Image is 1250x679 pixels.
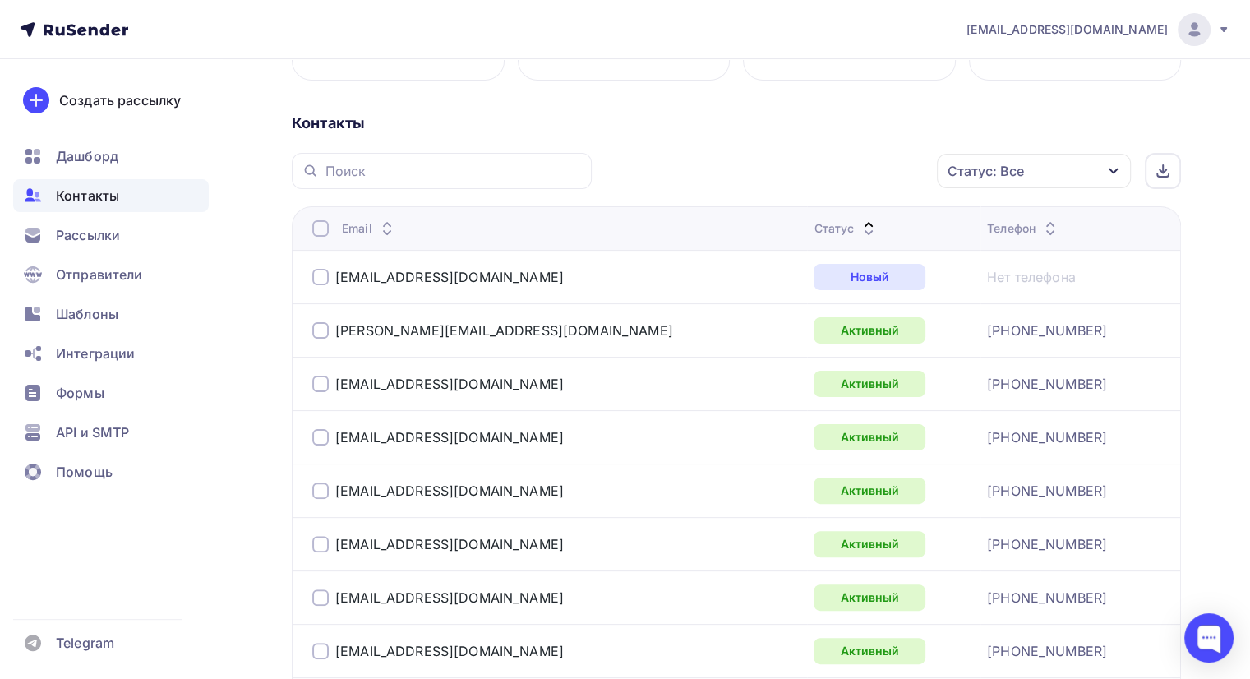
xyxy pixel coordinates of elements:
[948,161,1024,181] div: Статус: Все
[335,589,564,606] a: [EMAIL_ADDRESS][DOMAIN_NAME]
[56,462,113,482] span: Помощь
[13,258,209,291] a: Отправители
[814,638,925,664] div: Активный
[325,162,582,180] input: Поиск
[13,298,209,330] a: Шаблоны
[56,633,114,653] span: Telegram
[814,317,925,344] div: Активный
[987,220,1060,237] div: Телефон
[814,371,925,397] div: Активный
[814,584,925,611] div: Активный
[56,225,120,245] span: Рассылки
[59,90,181,110] div: Создать рассылку
[814,478,925,504] div: Активный
[936,153,1132,189] button: Статус: Все
[56,383,104,403] span: Формы
[814,424,925,450] div: Активный
[342,220,397,237] div: Email
[335,536,564,552] a: [EMAIL_ADDRESS][DOMAIN_NAME]
[335,429,564,446] a: [EMAIL_ADDRESS][DOMAIN_NAME]
[56,304,118,324] span: Шаблоны
[56,186,119,206] span: Контакты
[335,643,564,659] a: [EMAIL_ADDRESS][DOMAIN_NAME]
[987,267,1076,287] a: Нет телефона
[13,179,209,212] a: Контакты
[966,21,1168,38] span: [EMAIL_ADDRESS][DOMAIN_NAME]
[335,376,564,392] a: [EMAIL_ADDRESS][DOMAIN_NAME]
[56,146,118,166] span: Дашборд
[335,483,564,499] a: [EMAIL_ADDRESS][DOMAIN_NAME]
[335,269,564,285] a: [EMAIL_ADDRESS][DOMAIN_NAME]
[56,423,129,442] span: API и SMTP
[56,265,143,284] span: Отправители
[814,220,879,237] div: Статус
[814,264,925,290] div: Новый
[814,531,925,557] div: Активный
[13,219,209,252] a: Рассылки
[987,374,1107,394] a: [PHONE_NUMBER]
[56,344,135,363] span: Интеграции
[13,140,209,173] a: Дашборд
[987,534,1107,554] a: [PHONE_NUMBER]
[987,588,1107,607] a: [PHONE_NUMBER]
[13,376,209,409] a: Формы
[292,113,1181,133] div: Контакты
[987,641,1107,661] a: [PHONE_NUMBER]
[335,322,673,339] a: [PERSON_NAME][EMAIL_ADDRESS][DOMAIN_NAME]
[987,321,1107,340] a: [PHONE_NUMBER]
[987,481,1107,501] a: [PHONE_NUMBER]
[987,427,1107,447] a: [PHONE_NUMBER]
[966,13,1230,46] a: [EMAIL_ADDRESS][DOMAIN_NAME]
